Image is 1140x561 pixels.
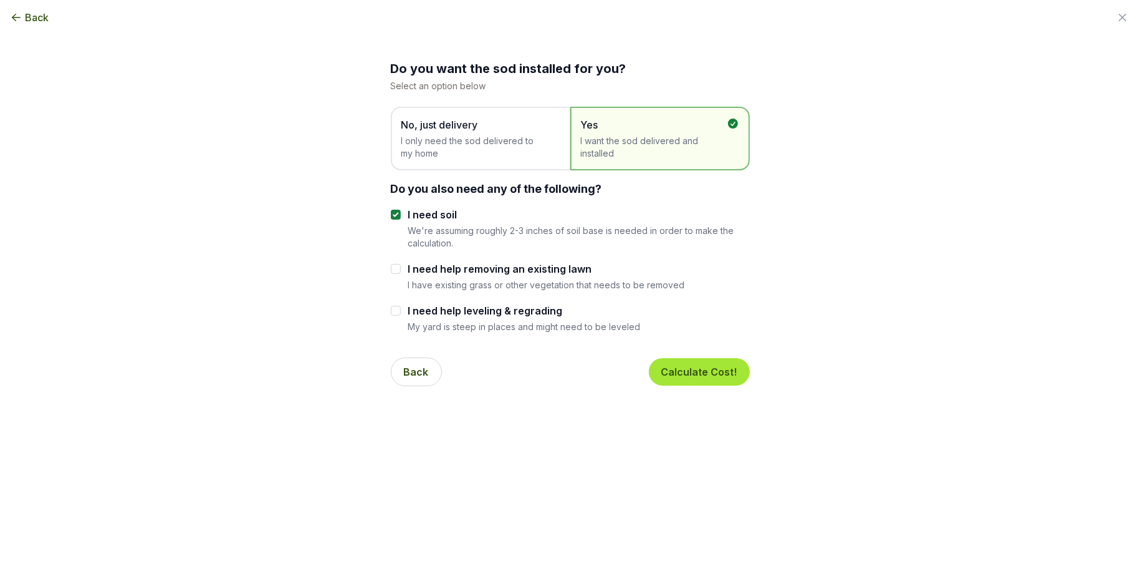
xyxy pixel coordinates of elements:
[649,358,750,386] button: Calculate Cost!
[408,225,750,249] p: We're assuming roughly 2-3 inches of soil base is needed in order to make the calculation.
[408,207,750,222] label: I need soil
[408,321,641,333] p: My yard is steep in places and might need to be leveled
[391,60,750,77] h2: Do you want the sod installed for you?
[581,135,727,160] span: I want the sod delivered and installed
[408,261,685,276] label: I need help removing an existing lawn
[408,279,685,291] p: I have existing grass or other vegetation that needs to be removed
[391,358,442,386] button: Back
[391,180,750,197] div: Do you also need any of the following?
[391,80,750,92] p: Select an option below
[581,117,727,132] span: Yes
[10,10,49,25] button: Back
[408,303,641,318] label: I need help leveling & regrading
[401,117,547,132] span: No, just delivery
[401,135,547,160] span: I only need the sod delivered to my home
[25,10,49,25] span: Back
